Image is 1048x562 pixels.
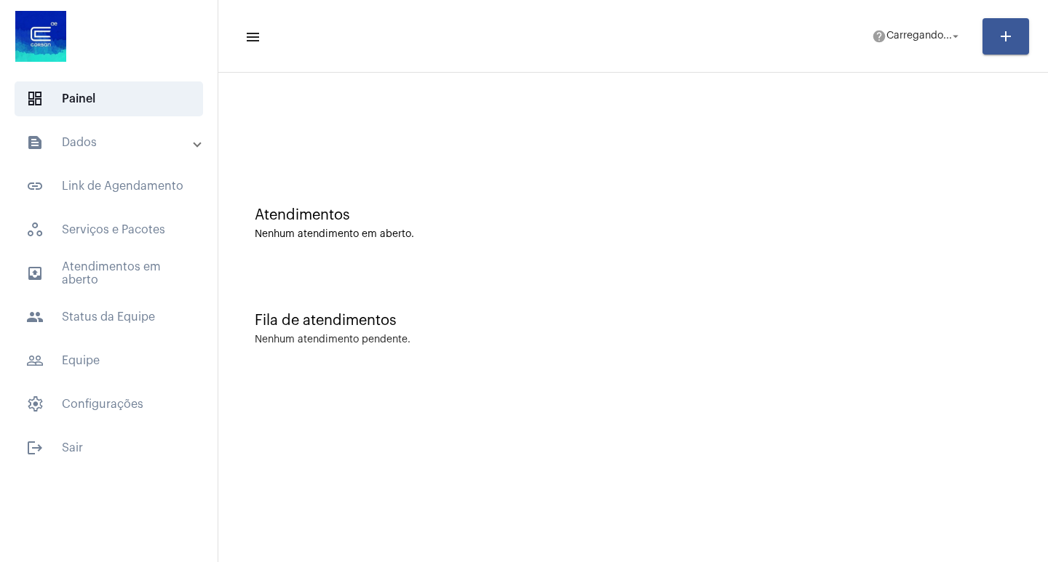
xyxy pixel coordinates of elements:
[26,134,44,151] mat-icon: sidenav icon
[15,430,203,465] span: Sair
[872,29,886,44] mat-icon: help
[26,177,44,195] mat-icon: sidenav icon
[949,30,962,43] mat-icon: arrow_drop_down
[15,256,203,291] span: Atendimentos em aberto
[255,313,1012,329] div: Fila de atendimentos
[26,134,194,151] mat-panel-title: Dados
[15,343,203,378] span: Equipe
[15,387,203,422] span: Configurações
[255,334,410,345] div: Nenhum atendimento pendente.
[26,90,44,108] span: sidenav icon
[15,81,203,116] span: Painel
[26,396,44,413] span: sidenav icon
[26,308,44,326] mat-icon: sidenav icon
[26,265,44,282] mat-icon: sidenav icon
[863,22,971,51] button: Carregando...
[255,229,1012,240] div: Nenhum atendimento em aberto.
[15,212,203,247] span: Serviços e Pacotes
[15,300,203,334] span: Status da Equipe
[26,439,44,457] mat-icon: sidenav icon
[15,169,203,204] span: Link de Agendamento
[997,28,1015,45] mat-icon: add
[886,31,952,41] span: Carregando...
[255,207,1012,223] div: Atendimentos
[26,352,44,369] mat-icon: sidenav icon
[9,125,218,160] mat-expansion-panel-header: sidenav iconDados
[245,28,259,46] mat-icon: sidenav icon
[26,221,44,238] span: sidenav icon
[12,7,70,65] img: d4669ae0-8c07-2337-4f67-34b0df7f5ae4.jpeg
